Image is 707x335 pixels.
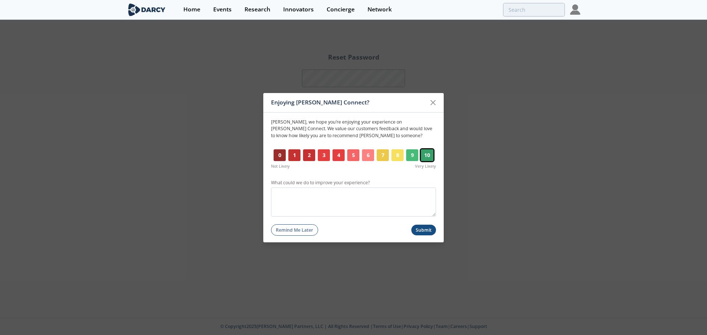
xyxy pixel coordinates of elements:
button: Submit [411,225,436,235]
input: Advanced Search [503,3,565,17]
div: Enjoying [PERSON_NAME] Connect? [271,96,426,110]
button: 1 [288,149,300,161]
img: Profile [570,4,580,15]
button: 0 [274,149,286,161]
span: Not Likely [271,164,290,170]
label: What could we do to improve your experience? [271,179,436,186]
button: Remind Me Later [271,224,318,236]
button: 9 [406,149,418,161]
button: 5 [347,149,359,161]
button: 8 [391,149,404,161]
button: 4 [333,149,345,161]
div: Innovators [283,7,314,13]
button: 6 [362,149,374,161]
div: Concierge [327,7,355,13]
button: 3 [318,149,330,161]
div: Home [183,7,200,13]
span: Very Likely [415,164,436,170]
div: Research [245,7,270,13]
p: [PERSON_NAME] , we hope you’re enjoying your experience on [PERSON_NAME] Connect. We value our cu... [271,119,436,139]
div: Events [213,7,232,13]
button: 2 [303,149,315,161]
button: 7 [377,149,389,161]
button: 10 [421,149,433,161]
div: Network [367,7,392,13]
img: logo-wide.svg [127,3,167,16]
